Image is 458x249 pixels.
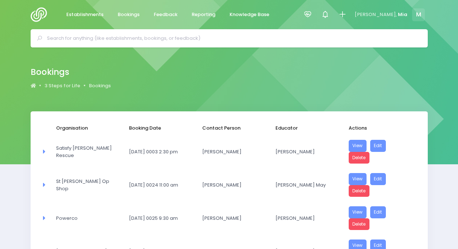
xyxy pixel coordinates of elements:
span: Mia [398,11,407,18]
span: Feedback [154,11,177,18]
span: Establishments [66,11,103,18]
span: [PERSON_NAME], [355,11,397,18]
a: Feedback [148,8,184,22]
a: Bookings [112,8,146,22]
a: Reporting [186,8,222,22]
input: Search for anything (like establishments, bookings, or feedback) [47,33,418,44]
a: Establishments [60,8,110,22]
span: M [412,8,425,21]
span: Reporting [192,11,215,18]
span: Knowledge Base [230,11,269,18]
h2: Bookings [31,67,105,77]
a: Bookings [89,82,111,89]
span: 3 Steps for Life [44,82,80,89]
span: Bookings [118,11,140,18]
a: Knowledge Base [224,8,275,22]
img: Logo [31,7,51,22]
